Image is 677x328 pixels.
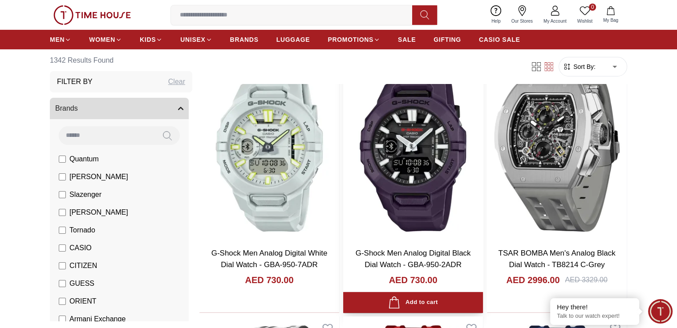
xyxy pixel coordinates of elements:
[563,62,596,71] button: Sort By:
[69,225,95,236] span: Tornado
[59,156,66,163] input: Quantum
[648,299,673,324] div: Chat Widget
[245,274,294,286] h4: AED 730.00
[59,298,66,305] input: ORIENT
[230,35,259,44] span: BRANDS
[508,18,536,24] span: Our Stores
[276,35,310,44] span: LUGGAGE
[600,17,622,24] span: My Bag
[498,249,615,269] a: TSAR BOMBA Men's Analog Black Dial Watch - TB8214 C-Grey
[506,4,538,26] a: Our Stores
[168,76,185,87] div: Clear
[69,260,97,271] span: CITIZEN
[574,18,596,24] span: Wishlist
[276,32,310,48] a: LUGGAGE
[140,35,156,44] span: KIDS
[59,262,66,269] input: CITIZEN
[59,173,66,180] input: [PERSON_NAME]
[572,4,598,26] a: 0Wishlist
[53,5,131,25] img: ...
[557,312,632,320] p: Talk to our watch expert!
[69,278,94,289] span: GUESS
[434,35,461,44] span: GIFTING
[199,57,339,240] img: G-Shock Men Analog Digital White Dial Watch - GBA-950-7ADR
[69,296,96,307] span: ORIENT
[55,103,78,114] span: Brands
[388,296,438,308] div: Add to cart
[506,274,559,286] h4: AED 2996.00
[69,314,126,324] span: Armani Exchange
[211,249,328,269] a: G-Shock Men Analog Digital White Dial Watch - GBA-950-7ADR
[398,32,416,48] a: SALE
[50,98,189,119] button: Brands
[572,62,596,71] span: Sort By:
[488,18,504,24] span: Help
[50,32,71,48] a: MEN
[540,18,570,24] span: My Account
[328,32,380,48] a: PROMOTIONS
[487,57,627,240] img: TSAR BOMBA Men's Analog Black Dial Watch - TB8214 C-Grey
[434,32,461,48] a: GIFTING
[343,292,483,313] button: Add to cart
[89,35,115,44] span: WOMEN
[69,172,128,182] span: [PERSON_NAME]
[328,35,373,44] span: PROMOTIONS
[356,249,471,269] a: G-Shock Men Analog Digital Black Dial Watch - GBA-950-2ADR
[589,4,596,11] span: 0
[57,76,93,87] h3: Filter By
[343,57,483,240] img: G-Shock Men Analog Digital Black Dial Watch - GBA-950-2ADR
[89,32,122,48] a: WOMEN
[69,243,92,253] span: CASIO
[180,35,205,44] span: UNISEX
[389,274,438,286] h4: AED 730.00
[59,227,66,234] input: Tornado
[479,35,520,44] span: CASIO SALE
[180,32,212,48] a: UNISEX
[598,4,624,25] button: My Bag
[140,32,162,48] a: KIDS
[479,32,520,48] a: CASIO SALE
[59,209,66,216] input: [PERSON_NAME]
[69,207,128,218] span: [PERSON_NAME]
[69,154,99,164] span: Quantum
[59,280,66,287] input: GUESS
[557,303,632,312] div: Hey there!
[59,191,66,198] input: Slazenger
[50,50,192,71] h6: 1342 Results Found
[398,35,416,44] span: SALE
[486,4,506,26] a: Help
[565,275,607,285] div: AED 3329.00
[50,35,65,44] span: MEN
[59,316,66,323] input: Armani Exchange
[69,189,101,200] span: Slazenger
[59,244,66,252] input: CASIO
[230,32,259,48] a: BRANDS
